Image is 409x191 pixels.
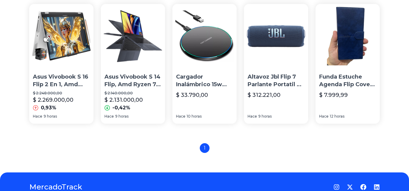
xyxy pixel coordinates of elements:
[33,73,90,88] p: Asus Vivobook S 16 Flip 2 En 1, Amd Ryzen 7, Wifi 6e
[248,91,280,99] p: $ 312.221,00
[104,91,161,96] p: $ 2.140.000,00
[29,4,93,124] a: Asus Vivobook S 16 Flip 2 En 1, Amd Ryzen 7, Wifi 6eAsus Vivobook S 16 Flip 2 En 1, Amd Ryzen 7, ...
[319,91,348,99] p: $ 7.999,99
[115,114,129,119] span: 9 horas
[330,114,344,119] span: 12 horas
[104,73,161,88] p: Asus Vivobook S 14 Flip, Amd Ryzen 7, 8gb Ram
[316,4,380,124] a: Funda Estuche Agenda Flip Cover Para iPhone 7 8 Se 2020 Funda Estuche Agenda Flip Cover Para iPho...
[104,114,114,119] span: Hace
[360,184,366,190] a: Facebook
[187,114,202,119] span: 10 horas
[101,4,165,68] img: Asus Vivobook S 14 Flip, Amd Ryzen 7, 8gb Ram
[41,104,56,111] p: 0,93%
[248,73,305,88] p: Altavoz Jbl Flip 7 Parlante Portatil Ai Sound Boost Ip68
[104,96,143,104] p: $ 2.131.000,00
[33,91,90,96] p: $ 2.248.000,00
[319,114,329,119] span: Hace
[176,114,185,119] span: Hace
[33,114,42,119] span: Hace
[172,4,237,68] img: Cargador Inalámbrico 15w Led Para Samsung Z Flip 3 4 5 6 7
[176,73,233,88] p: Cargador Inalámbrico 15w Led Para Samsung Z Flip 3 4 5 6 7
[258,114,272,119] span: 9 horas
[374,184,380,190] a: LinkedIn
[44,114,57,119] span: 9 horas
[176,91,208,99] p: $ 33.790,00
[112,104,130,111] p: -0,42%
[29,4,93,68] img: Asus Vivobook S 16 Flip 2 En 1, Amd Ryzen 7, Wifi 6e
[319,73,376,88] p: Funda Estuche Agenda Flip Cover Para iPhone 7 8 Se 2020
[172,4,237,124] a: Cargador Inalámbrico 15w Led Para Samsung Z Flip 3 4 5 6 7Cargador Inalámbrico 15w Led Para Samsu...
[244,4,308,68] img: Altavoz Jbl Flip 7 Parlante Portatil Ai Sound Boost Ip68
[244,4,308,124] a: Altavoz Jbl Flip 7 Parlante Portatil Ai Sound Boost Ip68Altavoz Jbl Flip 7 Parlante Portatil Ai S...
[333,184,340,190] a: Instagram
[101,4,165,124] a: Asus Vivobook S 14 Flip, Amd Ryzen 7, 8gb RamAsus Vivobook S 14 Flip, Amd Ryzen 7, 8gb Ram$ 2.140...
[248,114,257,119] span: Hace
[316,4,380,68] img: Funda Estuche Agenda Flip Cover Para iPhone 7 8 Se 2020
[347,184,353,190] a: Twitter
[33,96,73,104] p: $ 2.269.000,00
